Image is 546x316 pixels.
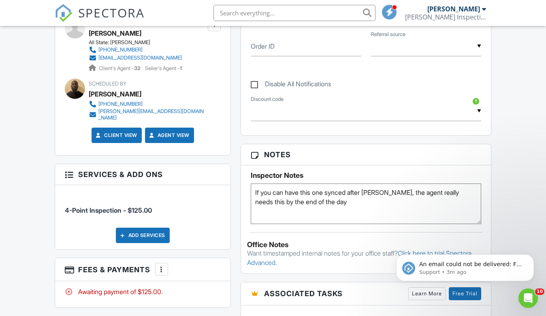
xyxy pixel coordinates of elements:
[94,131,137,139] a: Client View
[251,80,331,90] label: Disable All Notifications
[145,65,182,71] span: Seller's Agent -
[89,88,141,100] div: [PERSON_NAME]
[116,228,170,243] div: Add Services
[89,39,188,46] div: All State: [PERSON_NAME]
[98,108,206,121] div: [PERSON_NAME][EMAIL_ADDRESS][DOMAIN_NAME]
[247,249,485,267] p: Want timestamped internal notes for your office staff?
[535,288,544,295] span: 10
[98,47,143,53] div: [PHONE_NUMBER]
[89,27,141,39] a: [PERSON_NAME]
[89,81,126,87] span: Scheduled By
[55,11,145,28] a: SPECTORA
[251,42,275,51] label: Order ID
[518,288,538,308] iframe: Intercom live chat
[78,4,145,21] span: SPECTORA
[65,287,221,296] div: Awaiting payment of $125.00.
[55,164,230,185] h3: Services & Add ons
[247,241,485,249] div: Office Notes
[98,101,143,107] div: [PHONE_NUMBER]
[251,96,284,103] label: Discount code
[405,13,486,21] div: Russell Inspections
[55,258,230,281] h3: Fees & Payments
[180,65,182,71] strong: 1
[65,191,221,221] li: Service: 4-Point Inspection
[247,249,471,266] a: Click here to trial Spectora Advanced.
[89,46,182,54] a: [PHONE_NUMBER]
[134,65,141,71] strong: 32
[99,65,142,71] span: Client's Agent -
[89,108,206,121] a: [PERSON_NAME][EMAIL_ADDRESS][DOMAIN_NAME]
[371,31,405,38] label: Referral source
[89,54,182,62] a: [EMAIL_ADDRESS][DOMAIN_NAME]
[65,206,152,214] span: 4-Point Inspection - $125.00
[148,131,190,139] a: Agent View
[384,237,546,294] iframe: Intercom notifications message
[251,171,481,179] h5: Inspector Notes
[427,5,480,13] div: [PERSON_NAME]
[213,5,375,21] input: Search everything...
[89,100,206,108] a: [PHONE_NUMBER]
[55,4,73,22] img: The Best Home Inspection Software - Spectora
[98,55,182,61] div: [EMAIL_ADDRESS][DOMAIN_NAME]
[241,144,491,165] h3: Notes
[264,288,343,299] span: Associated Tasks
